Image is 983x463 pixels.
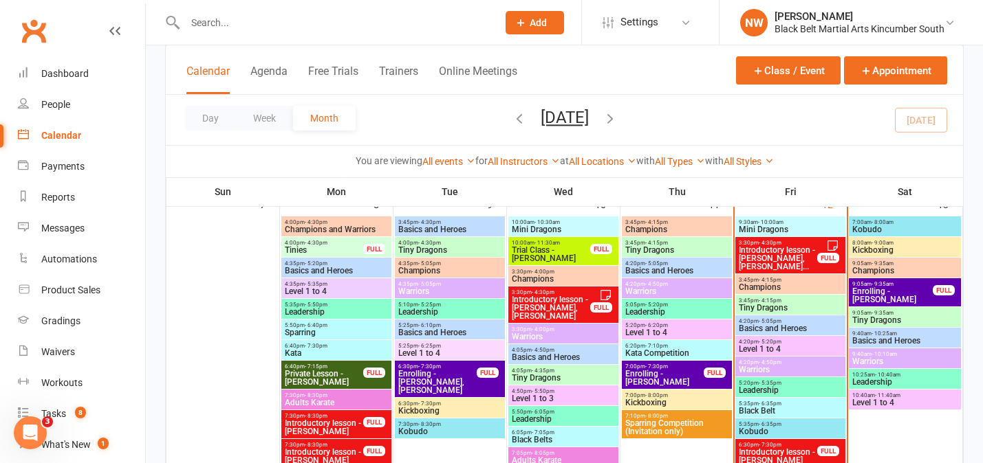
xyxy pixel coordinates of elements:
span: - 8:05pm [532,450,554,456]
span: Tiny Dragons [398,246,502,254]
span: Basics and Heroes [852,337,958,345]
span: 4:05pm [511,347,616,353]
div: Automations [41,253,97,264]
button: Trainers [379,65,418,94]
span: - 8:30pm [418,421,441,427]
button: [DATE] [541,108,589,127]
span: Warriors [625,287,729,295]
span: - 8:00pm [645,392,668,398]
span: Champions [511,275,616,283]
span: Enrolling - [PERSON_NAME] [625,370,704,386]
span: - 4:15pm [759,277,781,283]
span: 9:40am [852,351,958,357]
span: - 6:25pm [418,343,441,349]
span: - 5:20pm [759,339,781,345]
span: 9:05am [852,260,958,267]
a: Calendar [18,120,145,151]
span: Basics and Heroes [738,324,843,332]
span: 8:00am [852,240,958,246]
span: 4:05pm [511,368,616,374]
span: Basics and Heroes [398,225,502,234]
span: Leadership [284,308,389,316]
span: 5:25pm [398,343,502,349]
strong: You are viewing [356,155,422,166]
span: 5:20pm [625,322,729,328]
span: 6:40pm [284,363,364,370]
span: - 7:10pm [645,343,668,349]
span: Champions [398,267,502,275]
span: Tiny Dragons [738,304,843,312]
div: Product Sales [41,284,100,295]
a: People [18,89,145,120]
button: Online Meetings [439,65,517,94]
span: Leadership [398,308,502,316]
span: Kata [284,349,389,357]
span: 5:35pm [284,302,389,308]
span: - 7:05pm [532,429,554,436]
div: Dashboard [41,68,89,79]
span: 9:30am [738,219,843,225]
span: - 8:30pm [305,413,327,419]
span: 5:35pm [738,421,843,427]
span: Sparring Competition (Invitation only) [625,419,729,436]
span: - 5:05pm [645,260,668,267]
div: FULL [590,244,612,254]
div: FULL [704,368,726,378]
span: Kickboxing [625,398,729,407]
span: 5:05pm [625,302,729,308]
strong: with [705,155,724,166]
span: - 10:40am [875,372,900,378]
span: - 7:30pm [418,363,441,370]
span: Settings [620,7,658,38]
span: - 4:50pm [645,281,668,287]
a: Gradings [18,306,145,337]
span: - 4:15pm [759,297,781,304]
span: 3:30pm [738,240,818,246]
span: - 10:10am [872,351,897,357]
a: All events [422,156,475,167]
div: FULL [363,446,385,456]
span: Mini Dragons [511,225,616,234]
button: Calendar [186,65,230,94]
span: - 11:30am [534,240,560,246]
div: Gradings [41,315,80,326]
a: All Styles [724,156,774,167]
span: Enrolling - [PERSON_NAME] [852,287,933,304]
span: Level 1 to 4 [738,345,843,353]
a: Workouts [18,368,145,398]
span: Champions and Warriors [284,225,389,234]
span: 8 [75,407,86,418]
span: Champions [852,267,958,275]
strong: at [560,155,569,166]
span: 7:05pm [511,450,616,456]
div: FULL [817,253,839,263]
span: 4:20pm [738,339,843,345]
span: 3:45pm [738,277,843,283]
div: Reports [41,192,75,203]
span: 3:45pm [625,240,729,246]
span: 6:05pm [511,429,616,436]
span: - 11:40am [875,392,900,398]
span: Tiny Dragons [511,374,616,382]
a: All Instructors [488,156,560,167]
span: - 7:30pm [418,400,441,407]
span: 5:50pm [511,409,616,415]
span: 5:35pm [738,400,843,407]
span: - 5:20pm [305,260,327,267]
span: Trial Class - [PERSON_NAME] [511,246,591,262]
span: 9:05am [852,310,958,316]
span: Kata Competition [625,349,729,357]
span: 3:45pm [625,219,729,225]
div: Messages [41,223,85,234]
span: 7:30pm [284,413,364,419]
span: - 6:05pm [532,409,554,415]
span: - 10:25am [872,330,897,337]
span: Adults Karate [284,398,389,407]
span: 9:05am [852,281,933,287]
span: Introductory lesson - [PERSON_NAME] [284,419,364,436]
div: FULL [477,368,499,378]
span: 4:20pm [625,281,729,287]
button: Week [236,106,293,131]
span: Basics and Heroes [284,267,389,275]
a: Dashboard [18,58,145,89]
